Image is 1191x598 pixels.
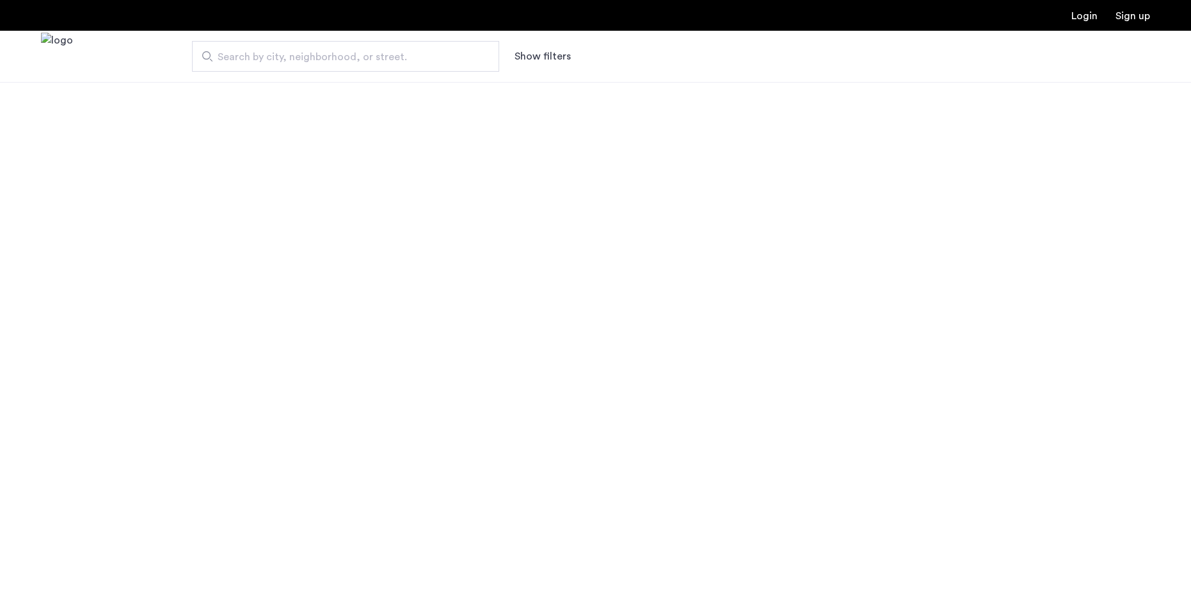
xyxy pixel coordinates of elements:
a: Login [1071,11,1098,21]
span: Search by city, neighborhood, or street. [218,49,463,65]
a: Cazamio Logo [41,33,73,81]
a: Registration [1115,11,1150,21]
button: Show or hide filters [515,49,571,64]
input: Apartment Search [192,41,499,72]
img: logo [41,33,73,81]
